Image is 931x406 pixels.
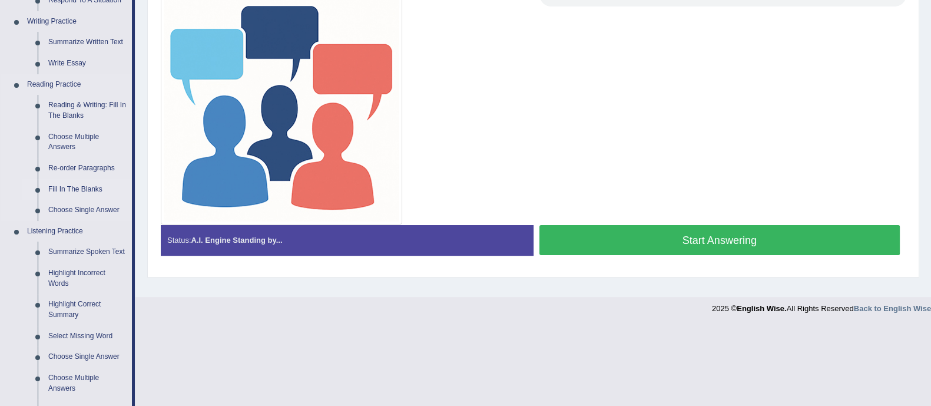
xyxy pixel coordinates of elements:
a: Choose Multiple Answers [43,127,132,158]
a: Writing Practice [22,11,132,32]
a: Summarize Written Text [43,32,132,53]
div: Status: [161,225,534,255]
button: Start Answering [539,225,900,255]
a: Back to English Wise [854,304,931,313]
a: Select Missing Word [43,326,132,347]
a: Re-order Paragraphs [43,158,132,179]
a: Reading & Writing: Fill In The Blanks [43,95,132,126]
a: Choose Single Answer [43,346,132,368]
a: Summarize Spoken Text [43,242,132,263]
a: Choose Single Answer [43,200,132,221]
a: Highlight Correct Summary [43,294,132,325]
strong: English Wise. [737,304,786,313]
a: Reading Practice [22,74,132,95]
a: Write Essay [43,53,132,74]
a: Highlight Incorrect Words [43,263,132,294]
a: Choose Multiple Answers [43,368,132,399]
div: 2025 © All Rights Reserved [712,297,931,314]
a: Fill In The Blanks [43,179,132,200]
strong: A.I. Engine Standing by... [191,236,282,245]
a: Listening Practice [22,221,132,242]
